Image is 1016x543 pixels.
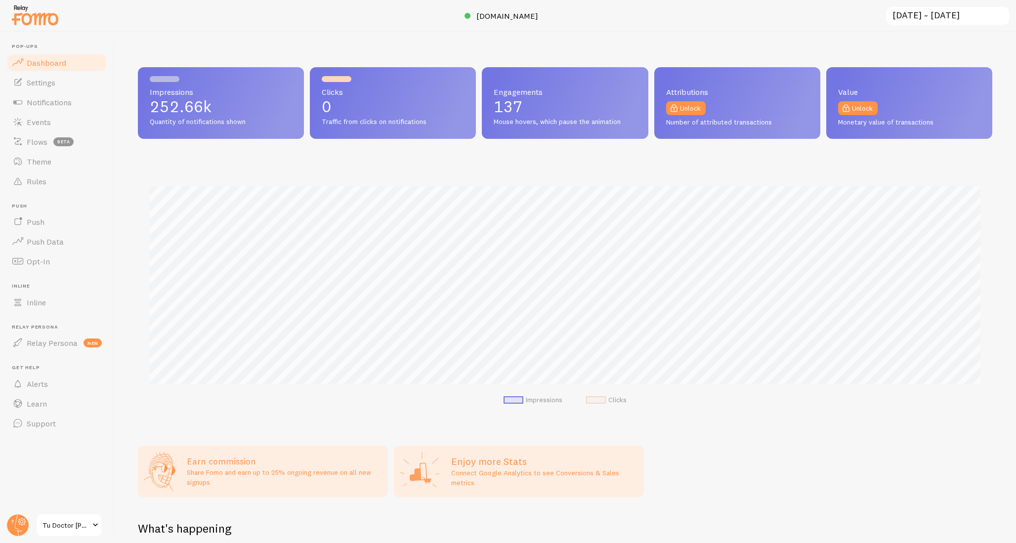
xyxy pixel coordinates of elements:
[6,152,108,171] a: Theme
[400,452,439,491] img: Google Analytics
[27,97,72,107] span: Notifications
[322,99,464,115] p: 0
[27,137,47,147] span: Flows
[150,99,292,115] p: 252.66k
[666,118,808,127] span: Number of attributed transactions
[27,338,78,348] span: Relay Persona
[451,468,638,488] p: Connect Google Analytics to see Conversions & Sales metrics
[6,112,108,132] a: Events
[27,176,46,186] span: Rules
[84,338,102,347] span: new
[27,217,44,227] span: Push
[504,396,562,405] li: Impressions
[12,283,108,290] span: Inline
[6,414,108,433] a: Support
[12,324,108,331] span: Relay Persona
[494,88,636,96] span: Engagements
[187,467,382,487] p: Share Fomo and earn up to 25% ongoing revenue on all new signups
[27,379,48,389] span: Alerts
[838,118,980,127] span: Monetary value of transactions
[27,157,51,167] span: Theme
[6,251,108,271] a: Opt-In
[6,53,108,73] a: Dashboard
[138,521,231,536] h2: What's happening
[494,118,636,126] span: Mouse hovers, which pause the animation
[666,101,706,115] a: Unlock
[451,455,638,468] h2: Enjoy more Stats
[36,513,102,537] a: Tu Doctor [PERSON_NAME]
[6,394,108,414] a: Learn
[6,92,108,112] a: Notifications
[6,73,108,92] a: Settings
[6,232,108,251] a: Push Data
[27,58,66,68] span: Dashboard
[6,132,108,152] a: Flows beta
[322,118,464,126] span: Traffic from clicks on notifications
[666,88,808,96] span: Attributions
[27,117,51,127] span: Events
[53,137,74,146] span: beta
[6,171,108,191] a: Rules
[42,519,89,531] span: Tu Doctor [PERSON_NAME]
[12,365,108,371] span: Get Help
[27,256,50,266] span: Opt-In
[6,333,108,353] a: Relay Persona new
[187,456,382,467] h3: Earn commission
[12,203,108,209] span: Push
[150,88,292,96] span: Impressions
[494,99,636,115] p: 137
[6,374,108,394] a: Alerts
[838,88,980,96] span: Value
[27,399,47,409] span: Learn
[27,297,46,307] span: Inline
[6,292,108,312] a: Inline
[322,88,464,96] span: Clicks
[150,118,292,126] span: Quantity of notifications shown
[27,78,55,87] span: Settings
[394,446,644,497] a: Enjoy more Stats Connect Google Analytics to see Conversions & Sales metrics
[10,2,60,28] img: fomo-relay-logo-orange.svg
[12,43,108,50] span: Pop-ups
[27,237,64,247] span: Push Data
[6,212,108,232] a: Push
[27,418,56,428] span: Support
[586,396,627,405] li: Clicks
[838,101,878,115] a: Unlock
